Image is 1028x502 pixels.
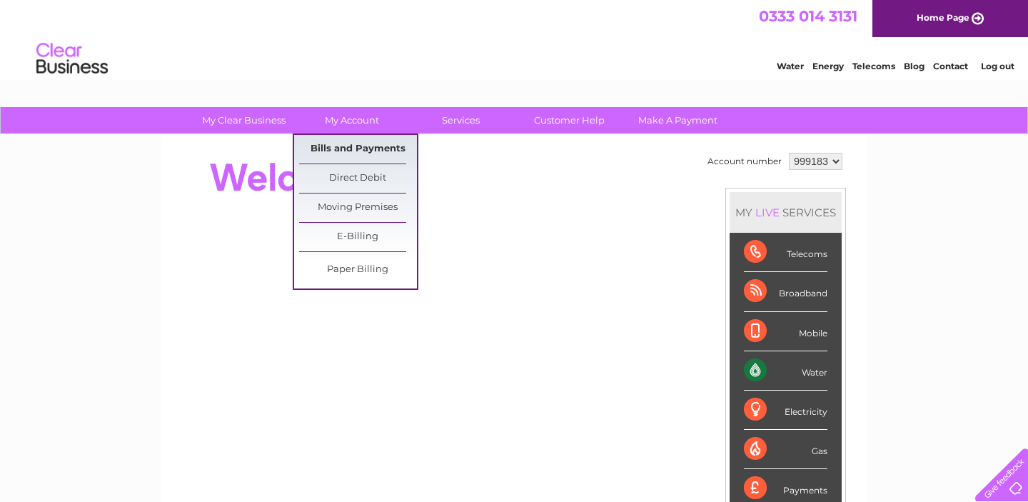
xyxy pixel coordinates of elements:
[299,135,417,164] a: Bills and Payments
[402,107,520,134] a: Services
[852,61,895,71] a: Telecoms
[933,61,968,71] a: Contact
[752,206,782,219] div: LIVE
[759,7,857,25] a: 0333 014 3131
[744,351,827,391] div: Water
[293,107,411,134] a: My Account
[730,192,842,233] div: MY SERVICES
[904,61,924,71] a: Blog
[510,107,628,134] a: Customer Help
[299,256,417,284] a: Paper Billing
[178,8,852,69] div: Clear Business is a trading name of Verastar Limited (registered in [GEOGRAPHIC_DATA] No. 3667643...
[812,61,844,71] a: Energy
[299,164,417,193] a: Direct Debit
[744,312,827,351] div: Mobile
[36,37,109,81] img: logo.png
[744,430,827,469] div: Gas
[777,61,804,71] a: Water
[744,233,827,272] div: Telecoms
[185,107,303,134] a: My Clear Business
[744,272,827,311] div: Broadband
[981,61,1014,71] a: Log out
[704,149,785,174] td: Account number
[744,391,827,430] div: Electricity
[619,107,737,134] a: Make A Payment
[299,194,417,222] a: Moving Premises
[299,223,417,251] a: E-Billing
